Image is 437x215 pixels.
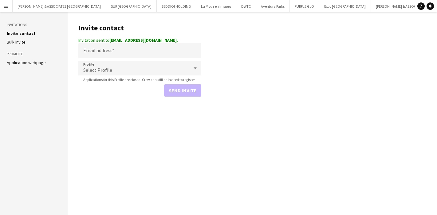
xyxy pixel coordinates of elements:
[256,0,290,12] button: Aventura Parks
[7,60,46,65] a: Application webpage
[7,51,61,57] h3: Promote
[13,0,106,12] button: [PERSON_NAME] & ASSOCIATES [GEOGRAPHIC_DATA]
[7,31,36,36] a: Invite contact
[106,0,157,12] button: SUR [GEOGRAPHIC_DATA]
[371,0,437,12] button: [PERSON_NAME] & ASSOCIATES KSA
[196,0,236,12] button: La Mode en Images
[78,77,200,82] span: Applications for this Profile are closed. Crew can still be invited to register.
[236,0,256,12] button: DWTC
[83,67,112,73] span: Select Profile
[290,0,319,12] button: PURPLE GLO
[319,0,371,12] button: Expo [GEOGRAPHIC_DATA]
[78,37,201,43] div: Invitation sent to
[7,22,61,28] h3: Invitations
[78,23,201,33] h1: Invite contact
[157,0,196,12] button: SEDDIQI HOLDING
[109,37,178,43] strong: [EMAIL_ADDRESS][DOMAIN_NAME].
[7,39,26,45] a: Bulk invite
